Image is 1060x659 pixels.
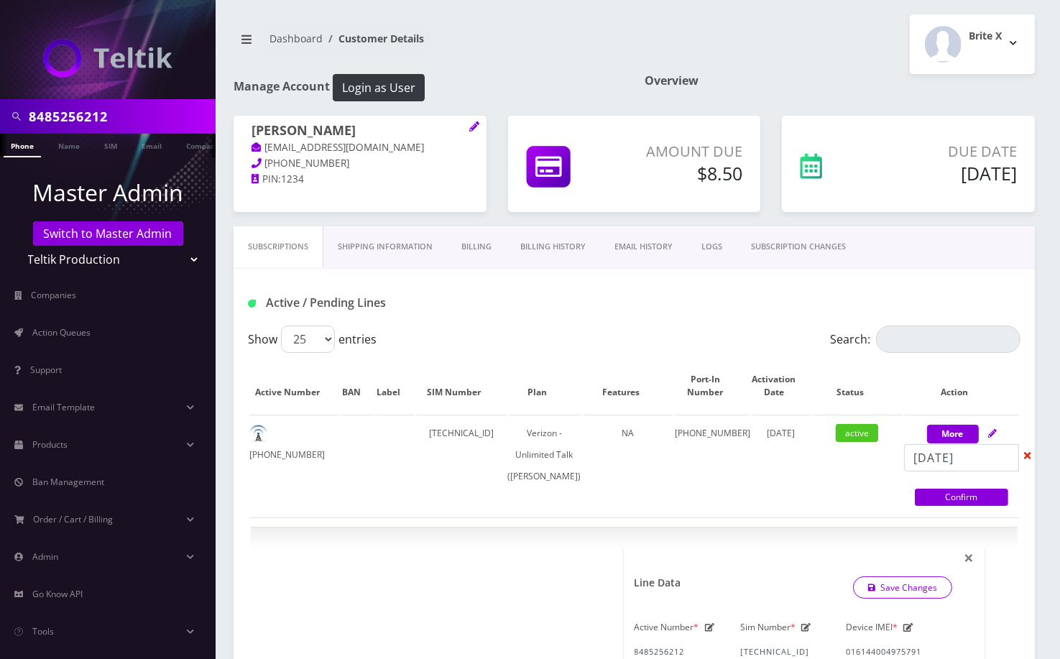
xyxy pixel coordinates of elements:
a: Dashboard [269,32,323,45]
td: Verizon - Unlimited Talk ([PERSON_NAME]) [508,415,581,516]
span: Support [30,364,62,376]
span: 1234 [281,172,304,185]
label: Sim Number [740,617,796,638]
a: Company [179,134,227,156]
img: default.png [249,425,267,443]
a: Save Changes [853,576,953,599]
p: Amount Due [625,141,742,162]
a: Name [51,134,87,156]
button: Brite X [910,14,1035,74]
span: Tools [32,625,54,637]
h1: Active / Pending Lines [248,296,491,310]
button: More [927,425,979,443]
span: Companies [32,289,77,301]
h1: Overview [645,74,1036,88]
span: [DATE] [767,427,795,439]
span: Products [32,438,68,451]
span: Ban Management [32,476,104,488]
button: Login as User [333,74,425,101]
a: Confirm [915,489,1008,506]
img: Teltik Production [43,39,172,78]
label: Active Number [635,617,699,638]
input: Search in Company [29,103,212,130]
p: Due Date [880,141,1017,162]
a: Email [134,134,169,156]
h1: Manage Account [234,74,624,101]
span: Go Know API [32,588,83,600]
h5: $8.50 [625,162,742,184]
span: active [836,424,878,442]
th: Plan: activate to sort column ascending [508,359,581,413]
h2: Brite X [969,30,1002,42]
a: Shipping Information [323,226,447,267]
a: SUBSCRIPTION CHANGES [737,226,860,267]
a: Subscriptions [234,226,323,267]
a: EMAIL HISTORY [600,226,687,267]
a: Billing [447,226,506,267]
td: [PHONE_NUMBER] [249,415,340,516]
span: Action Queues [32,326,91,338]
button: Save Changes [853,577,953,599]
h1: [PERSON_NAME] [252,123,469,140]
a: [EMAIL_ADDRESS][DOMAIN_NAME] [252,141,425,155]
label: Search: [830,326,1020,353]
span: × [964,545,974,569]
a: Billing History [506,226,600,267]
a: PIN: [252,172,281,187]
th: Port-In Number: activate to sort column ascending [675,359,750,413]
span: Email Template [32,401,95,413]
li: Customer Details [323,31,424,46]
select: Showentries [281,326,335,353]
nav: breadcrumb [234,24,624,65]
td: NA [583,415,673,516]
span: [PHONE_NUMBER] [265,157,350,170]
img: Active / Pending Lines [248,300,256,308]
a: SIM [97,134,124,156]
td: [PHONE_NUMBER] [675,415,750,516]
span: Admin [32,550,58,563]
label: Show entries [248,326,377,353]
a: Switch to Master Admin [33,221,183,246]
label: Device IMEI [846,617,898,638]
h1: Line Data [635,577,681,589]
a: Phone [4,134,41,157]
th: BAN: activate to sort column ascending [341,359,375,413]
input: Search: [876,326,1020,353]
th: Features: activate to sort column ascending [583,359,673,413]
a: LOGS [687,226,737,267]
th: Action: activate to sort column ascending [904,359,1019,413]
th: Activation Date: activate to sort column ascending [752,359,811,413]
th: Status: activate to sort column ascending [812,359,903,413]
th: Label: activate to sort column ascending [377,359,415,413]
th: Active Number: activate to sort column ascending [249,359,340,413]
span: Order / Cart / Billing [34,513,114,525]
a: Login as User [330,78,425,94]
th: SIM Number: activate to sort column ascending [416,359,506,413]
h5: [DATE] [880,162,1017,184]
td: [TECHNICAL_ID] [416,415,506,516]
